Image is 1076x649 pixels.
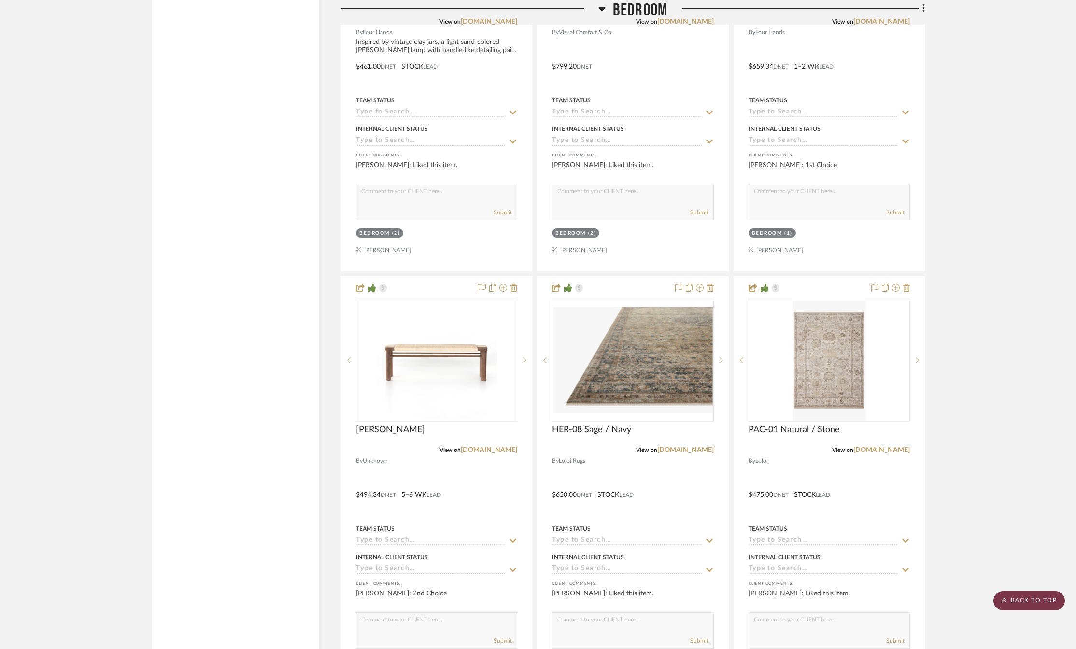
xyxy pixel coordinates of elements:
[853,18,910,25] a: [DOMAIN_NAME]
[690,636,708,645] button: Submit
[552,137,702,146] input: Type to Search…
[356,553,428,562] div: Internal Client Status
[363,456,388,466] span: Unknown
[552,456,559,466] span: By
[494,636,512,645] button: Submit
[552,424,631,435] span: HER-08 Sage / Navy
[552,160,713,180] div: [PERSON_NAME]: Liked this item.
[793,300,865,421] img: PAC-01 Natural / Stone
[552,524,591,533] div: Team Status
[552,96,591,105] div: Team Status
[749,524,787,533] div: Team Status
[356,565,506,574] input: Type to Search…
[784,230,793,237] div: (1)
[552,536,702,546] input: Type to Search…
[356,96,395,105] div: Team Status
[552,553,624,562] div: Internal Client Status
[993,591,1065,610] scroll-to-top-button: BACK TO TOP
[749,565,898,574] input: Type to Search…
[559,28,613,37] span: Visual Comfort & Co.
[356,536,506,546] input: Type to Search…
[636,447,657,453] span: View on
[439,447,461,453] span: View on
[356,28,363,37] span: By
[356,108,506,117] input: Type to Search…
[755,456,768,466] span: Loloi
[356,137,506,146] input: Type to Search…
[555,230,586,237] div: Bedroom
[356,160,517,180] div: [PERSON_NAME]: Liked this item.
[749,589,910,608] div: [PERSON_NAME]: Liked this item.
[559,456,585,466] span: Loloi Rugs
[552,28,559,37] span: By
[749,456,755,466] span: By
[553,307,712,413] img: HER-08 Sage / Navy
[359,230,390,237] div: Bedroom
[755,28,785,37] span: Four Hands
[439,19,461,25] span: View on
[461,18,517,25] a: [DOMAIN_NAME]
[356,424,425,435] span: [PERSON_NAME]
[832,19,853,25] span: View on
[886,208,905,217] button: Submit
[749,108,898,117] input: Type to Search…
[588,230,596,237] div: (2)
[552,108,702,117] input: Type to Search…
[752,230,782,237] div: Bedroom
[356,589,517,608] div: [PERSON_NAME]: 2nd Choice
[749,28,755,37] span: By
[749,96,787,105] div: Team Status
[749,536,898,546] input: Type to Search…
[552,125,624,133] div: Internal Client Status
[749,137,898,146] input: Type to Search…
[494,208,512,217] button: Submit
[749,125,821,133] div: Internal Client Status
[392,230,400,237] div: (2)
[356,125,428,133] div: Internal Client Status
[461,447,517,453] a: [DOMAIN_NAME]
[636,19,657,25] span: View on
[657,18,714,25] a: [DOMAIN_NAME]
[886,636,905,645] button: Submit
[356,456,363,466] span: By
[690,208,708,217] button: Submit
[552,589,713,608] div: [PERSON_NAME]: Liked this item.
[749,299,909,421] div: 0
[832,447,853,453] span: View on
[749,424,840,435] span: PAC-01 Natural / Stone
[552,299,713,421] div: 0
[356,524,395,533] div: Team Status
[363,28,392,37] span: Four Hands
[749,553,821,562] div: Internal Client Status
[657,447,714,453] a: [DOMAIN_NAME]
[749,160,910,180] div: [PERSON_NAME]: 1st Choice
[376,300,497,421] img: Shona Bench
[552,565,702,574] input: Type to Search…
[853,447,910,453] a: [DOMAIN_NAME]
